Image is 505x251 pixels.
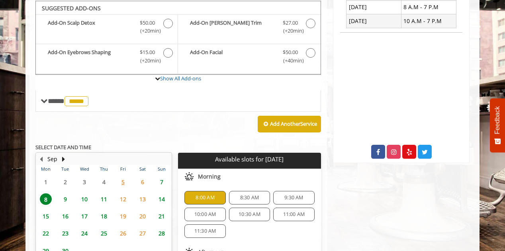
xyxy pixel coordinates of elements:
button: Sep [47,155,57,163]
label: Add-On Scalp Detox [40,19,174,37]
span: (+40min ) [278,56,302,65]
td: Select day9 [55,191,74,208]
span: 11 [98,193,110,205]
span: 11:30 AM [194,228,216,234]
span: 11:00 AM [283,211,305,218]
span: 8 [40,193,52,205]
span: 10:00 AM [194,211,216,218]
td: Select day27 [133,225,152,242]
button: Previous Month [38,155,44,163]
div: 11:30 AM [184,224,225,238]
b: Add-On Facial [190,48,274,65]
span: 28 [156,228,168,239]
th: Sat [133,165,152,173]
label: Add-On Facial [182,48,316,67]
span: 23 [59,228,71,239]
span: 13 [137,193,149,205]
div: 9:30 AM [273,191,314,204]
th: Sun [152,165,172,173]
td: Select day20 [133,208,152,225]
span: 17 [78,210,90,222]
span: 8:00 AM [196,195,214,201]
td: Select day18 [94,208,113,225]
td: 8 A.M - 7 P.M [401,0,456,14]
span: (+20min ) [136,56,159,65]
div: 8:30 AM [229,191,270,204]
span: 5 [117,176,129,188]
div: 10:30 AM [229,208,270,221]
td: Select day28 [152,225,172,242]
td: Select day13 [133,191,152,208]
th: Fri [114,165,133,173]
span: 14 [156,193,168,205]
img: morning slots [184,172,194,181]
label: Add-On Beard Trim [182,19,316,37]
div: 11:00 AM [273,208,314,221]
span: 9:30 AM [284,195,303,201]
div: 8:00 AM [184,191,225,204]
td: Select day26 [114,225,133,242]
button: Feedback - Show survey [490,98,505,152]
td: Select day8 [36,191,55,208]
span: 21 [156,210,168,222]
th: Wed [75,165,94,173]
span: 24 [78,228,90,239]
p: Available slots for [DATE] [181,156,317,163]
td: Select day21 [152,208,172,225]
td: Select day6 [133,173,152,191]
button: Next Month [60,155,67,163]
span: 9 [59,193,71,205]
div: The Made Man Haircut Add-onS [35,1,321,75]
td: Select day5 [114,173,133,191]
span: $50.00 [140,19,155,27]
button: Add AnotherService [258,116,321,132]
td: 10 A.M - 7 P.M [401,14,456,28]
td: Select day12 [114,191,133,208]
td: [DATE] [346,0,401,14]
span: (+20min ) [136,27,159,35]
b: Add Another Service [270,120,317,127]
b: Add-On Eyebrows Shaping [48,48,132,65]
span: $15.00 [140,48,155,56]
span: 22 [40,228,52,239]
b: Add-On Scalp Detox [48,19,132,35]
span: Feedback [494,106,501,134]
td: Select day23 [55,225,74,242]
span: 25 [98,228,110,239]
span: 10 [78,193,90,205]
span: 20 [137,210,149,222]
th: Tue [55,165,74,173]
td: Select day17 [75,208,94,225]
td: Select day15 [36,208,55,225]
span: 6 [137,176,149,188]
td: Select day10 [75,191,94,208]
th: Mon [36,165,55,173]
span: Morning [198,173,221,180]
label: Add-On Eyebrows Shaping [40,48,174,67]
td: Select day14 [152,191,172,208]
span: 12 [117,193,129,205]
span: 8:30 AM [240,195,259,201]
span: 18 [98,210,110,222]
span: 7 [156,176,168,188]
span: 27 [137,228,149,239]
b: SELECT DATE AND TIME [35,144,91,151]
td: Select day25 [94,225,113,242]
span: 10:30 AM [239,211,260,218]
span: 15 [40,210,52,222]
span: 26 [117,228,129,239]
a: Show All Add-ons [160,75,201,82]
td: Select day22 [36,225,55,242]
span: 16 [59,210,71,222]
td: Select day16 [55,208,74,225]
b: Add-On [PERSON_NAME] Trim [190,19,274,35]
span: 19 [117,210,129,222]
td: Select day24 [75,225,94,242]
span: $50.00 [283,48,298,56]
div: 10:00 AM [184,208,225,221]
span: (+20min ) [278,27,302,35]
td: [DATE] [346,14,401,28]
td: Select day7 [152,173,172,191]
td: Select day19 [114,208,133,225]
th: Thu [94,165,113,173]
